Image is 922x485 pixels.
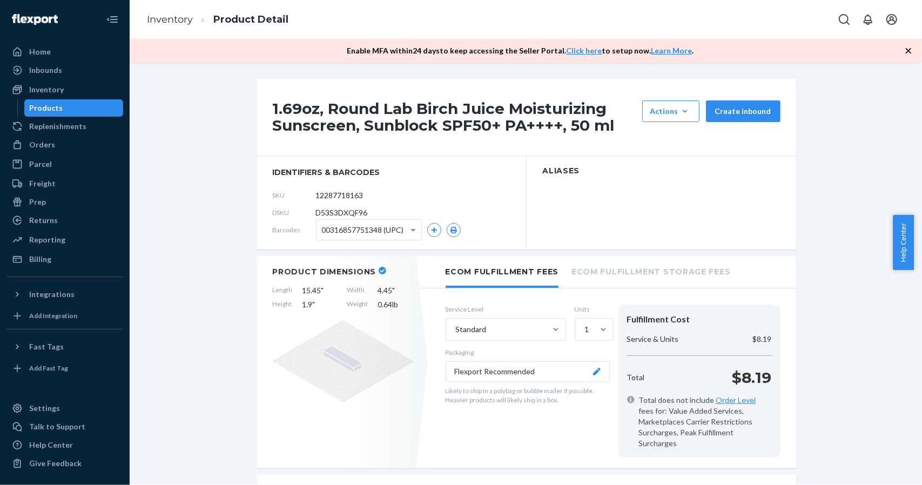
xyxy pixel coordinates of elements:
button: Open account menu [881,9,903,30]
span: " [321,286,324,295]
div: Parcel [29,159,52,170]
div: Reporting [29,234,65,245]
div: Inbounds [29,65,62,76]
button: Actions [642,100,699,122]
a: Help Center [6,436,123,454]
label: Units [575,305,610,314]
a: Reporting [6,231,123,248]
a: Talk to Support [6,418,123,435]
span: Total does not include fees for: Value Added Services, Marketplaces Carrier Restrictions Surcharg... [639,395,772,449]
button: Flexport Recommended [446,361,610,382]
input: Standard [455,324,456,335]
a: Add Fast Tag [6,360,123,377]
div: Fast Tags [29,341,64,352]
button: Create inbound [706,100,780,122]
div: Products [30,103,63,113]
a: Billing [6,251,123,268]
span: 15.45 [302,285,338,296]
span: Weight [347,299,368,310]
input: 1 [584,324,585,335]
div: Help Center [29,440,73,450]
a: Parcel [6,156,123,173]
a: Settings [6,400,123,417]
span: 0.64 lb [378,299,413,310]
li: Ecom Fulfillment Fees [446,256,559,288]
span: DSKU [273,208,316,217]
ol: breadcrumbs [138,4,297,36]
div: Add Integration [29,311,77,320]
a: Replenishments [6,118,123,135]
p: Total [627,372,645,383]
a: Add Integration [6,307,123,325]
button: Fast Tags [6,338,123,355]
div: Add Fast Tag [29,363,68,373]
p: Likely to ship in a polybag or bubble mailer if possible. Heavier products will likely ship in a ... [446,386,610,405]
div: Actions [650,106,691,117]
h2: Aliases [543,167,780,175]
a: Product Detail [213,14,288,25]
a: Prep [6,193,123,211]
div: Prep [29,197,46,207]
p: $8.19 [732,367,772,388]
span: " [313,300,315,309]
span: 1.9 [302,299,338,310]
button: Integrations [6,286,123,303]
p: $8.19 [753,334,772,345]
li: Ecom Fulfillment Storage Fees [571,256,730,286]
span: D53S3DXQF96 [316,207,368,218]
button: Open Search Box [833,9,855,30]
div: Inventory [29,84,64,95]
div: Standard [456,324,487,335]
span: " [393,286,395,295]
button: Help Center [893,215,914,270]
span: Length [273,285,293,296]
a: Products [24,99,124,117]
a: Order Level [716,395,756,405]
div: Integrations [29,289,75,300]
label: Service Level [446,305,566,314]
div: Orders [29,139,55,150]
span: Height [273,299,293,310]
img: Flexport logo [12,14,58,25]
p: Enable MFA within 24 days to keep accessing the Seller Portal. to setup now. . [347,45,694,56]
a: Freight [6,175,123,192]
p: Packaging [446,348,610,357]
div: Home [29,46,51,57]
span: SKU [273,191,316,200]
span: Width [347,285,368,296]
a: Returns [6,212,123,229]
a: Home [6,43,123,60]
div: Freight [29,178,56,189]
a: Inventory [6,81,123,98]
span: 4.45 [378,285,413,296]
a: Inventory [147,14,193,25]
div: Give Feedback [29,458,82,469]
button: Close Navigation [102,9,123,30]
div: Talk to Support [29,421,85,432]
h1: 1.69oz, Round Lab Birch Juice Moisturizing Sunscreen, Sunblock SPF50+ PA++++, 50 ml [273,100,637,134]
a: Orders [6,136,123,153]
div: 1 [585,324,589,335]
button: Give Feedback [6,455,123,472]
span: 00316857751348 (UPC) [322,221,404,239]
button: Open notifications [857,9,879,30]
a: Inbounds [6,62,123,79]
a: Click here [567,46,602,55]
div: Billing [29,254,51,265]
span: identifiers & barcodes [273,167,510,178]
div: Replenishments [29,121,86,132]
span: Barcodes [273,225,316,234]
h2: Product Dimensions [273,267,376,277]
div: Returns [29,215,58,226]
div: Fulfillment Cost [627,313,772,326]
a: Learn More [651,46,692,55]
div: Settings [29,403,60,414]
p: Service & Units [627,334,679,345]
